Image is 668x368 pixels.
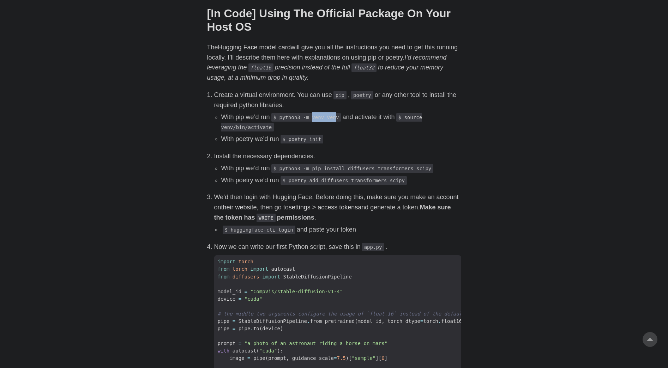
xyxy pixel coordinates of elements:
span: device [218,296,236,302]
span: device [262,326,280,331]
code: pip [333,91,347,99]
span: float16 [441,318,462,324]
span: StableDiffusionPipeline [239,318,307,324]
code: WRITE [257,214,276,222]
span: . [250,326,253,331]
span: to [253,326,259,331]
code: $ poetry add diffusers transformers scipy [281,176,407,185]
span: model_id [358,318,382,324]
em: I’d recommend leveraging the precision instead of the full to reduce your memory usage, at a mini... [207,54,447,81]
li: With pip we’d run [221,163,461,173]
span: "cuda" [245,296,263,302]
span: ] [385,355,387,361]
span: prompt [268,355,286,361]
code: float32 [351,63,377,72]
span: = [247,355,250,361]
span: . [438,318,441,324]
span: ): [277,348,283,354]
code: $ python3 -m venv venv [271,113,341,122]
span: from_pretrained [310,318,355,324]
span: "a photo of an astronaut riding a horse on mars" [245,341,387,346]
span: , [286,355,289,361]
span: StableDiffusionPipeline [283,274,351,280]
p: The will give you all the instructions you need to get this running locally. I’ll describe them h... [207,42,461,83]
li: Create a virtual environment. You can use , or any other tool to install the required python libr... [214,90,461,144]
a: settings > access tokens [289,204,358,211]
a: go to top [643,332,657,347]
code: $ huggingface-cli login [223,226,295,234]
span: guidance_scale [292,355,334,361]
span: ( [259,326,262,331]
span: pipe [253,355,265,361]
span: = [245,289,247,294]
span: . [307,318,310,324]
li: and paste your token [221,225,461,235]
span: from [218,266,230,272]
span: from [218,274,230,280]
span: image [229,355,244,361]
span: )[ [346,355,352,361]
span: import [218,259,236,264]
span: with [218,348,230,354]
span: torch [423,318,438,324]
span: = [233,326,235,331]
span: = [233,318,235,324]
span: pipe [218,318,230,324]
code: app.py [362,243,384,251]
code: $ python3 -m pip install diffusers transformers scipy [271,164,434,173]
span: , [381,318,384,324]
span: import [262,274,280,280]
li: With poetry we’d run [221,175,461,185]
span: import [250,266,268,272]
span: ][ [375,355,381,361]
span: prompt [218,341,236,346]
li: With pip we’d run and activate it with [221,112,461,133]
li: We’d then login with Hugging Face. Before doing this, make sure you make an account on , then go ... [214,192,461,234]
span: "sample" [352,355,376,361]
span: pipe [218,326,230,331]
span: "CompVis/stable-diffusion-v1-4" [250,289,343,294]
li: With poetry we’d run [221,134,461,144]
h2: [In Code] Using The Official Package On Your Host OS [207,7,461,34]
span: ( [265,355,268,361]
span: torch [239,259,253,264]
span: # the middle two arguments configure the usage of `float.16` instead of the default `float.32` [218,311,498,317]
span: diffusers [233,274,259,280]
span: = [334,355,337,361]
span: autocast [233,348,257,354]
code: float16 [248,63,273,72]
a: their website [221,204,257,211]
span: autocast [271,266,295,272]
span: ( [355,318,357,324]
span: ) [280,326,283,331]
span: model_id [218,289,242,294]
span: torch [233,266,247,272]
span: 7.5 [337,355,345,361]
span: = [239,296,241,302]
li: Install the necessary dependencies. [214,151,461,185]
span: ( [256,348,259,354]
span: 0 [381,355,384,361]
span: = [239,341,241,346]
code: poetry [351,91,373,99]
span: pipe [239,326,251,331]
code: $ poetry init [281,135,324,143]
span: torch_dtype [387,318,420,324]
span: = [420,318,423,324]
span: "cuda" [259,348,277,354]
a: Hugging Face model card [218,44,291,51]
